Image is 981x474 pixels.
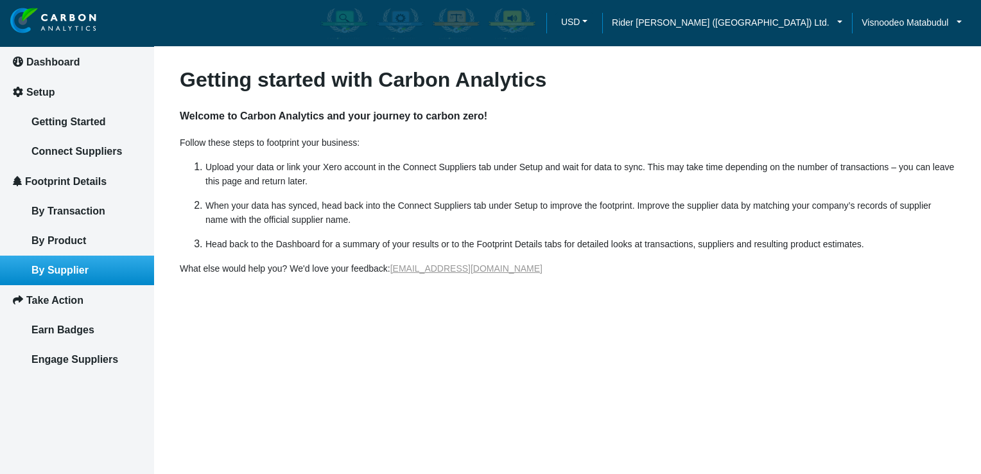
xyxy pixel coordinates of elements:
[10,8,96,34] img: insight-logo-2.png
[31,265,89,276] span: By Supplier
[374,4,427,42] div: Carbon Efficient
[17,157,234,185] input: Enter your email address
[852,15,971,30] a: Visnoodeo Matabudul
[602,15,852,30] a: Rider [PERSON_NAME] ([GEOGRAPHIC_DATA]) Ltd.
[31,146,122,157] span: Connect Suppliers
[17,195,234,362] textarea: Type your message and click 'Submit'
[862,15,948,30] span: Visnoodeo Matabudul
[612,15,829,30] span: Rider [PERSON_NAME] ([GEOGRAPHIC_DATA]) Ltd.
[546,12,602,35] a: USDUSD
[485,4,539,42] div: Carbon Advocate
[14,71,33,90] div: Navigation go back
[31,324,94,335] span: Earn Badges
[318,4,371,42] div: Carbon Aware
[26,295,83,306] span: Take Action
[86,72,235,89] div: Leave a message
[430,4,483,42] div: Carbon Offsetter
[180,261,955,276] p: What else would help you? We'd love your feedback:
[180,136,955,150] p: Follow these steps to footprint your business:
[556,12,593,31] button: USD
[180,97,955,136] h4: Welcome to Carbon Analytics and your journey to carbon zero!
[31,354,118,365] span: Engage Suppliers
[26,87,55,98] span: Setup
[432,7,480,39] img: carbon-offsetter-enabled.png
[17,119,234,147] input: Enter your last name
[25,176,107,187] span: Footprint Details
[376,7,424,39] img: carbon-efficient-enabled.png
[26,57,80,67] span: Dashboard
[390,263,543,274] a: [EMAIL_ADDRESS][DOMAIN_NAME]
[180,67,955,92] h3: Getting started with Carbon Analytics
[31,116,106,127] span: Getting Started
[205,237,955,251] p: Head back to the Dashboard for a summary of your results or to the Footprint Details tabs for det...
[488,7,536,39] img: carbon-advocate-enabled.png
[31,206,105,216] span: By Transaction
[205,198,955,227] p: When your data has synced, head back into the Connect Suppliers tab under Setup to improve the fo...
[188,373,233,390] em: Submit
[320,7,369,39] img: carbon-aware-enabled.png
[205,160,955,188] p: Upload your data or link your Xero account in the Connect Suppliers tab under Setup and wait for ...
[211,6,241,37] div: Minimize live chat window
[31,235,86,246] span: By Product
